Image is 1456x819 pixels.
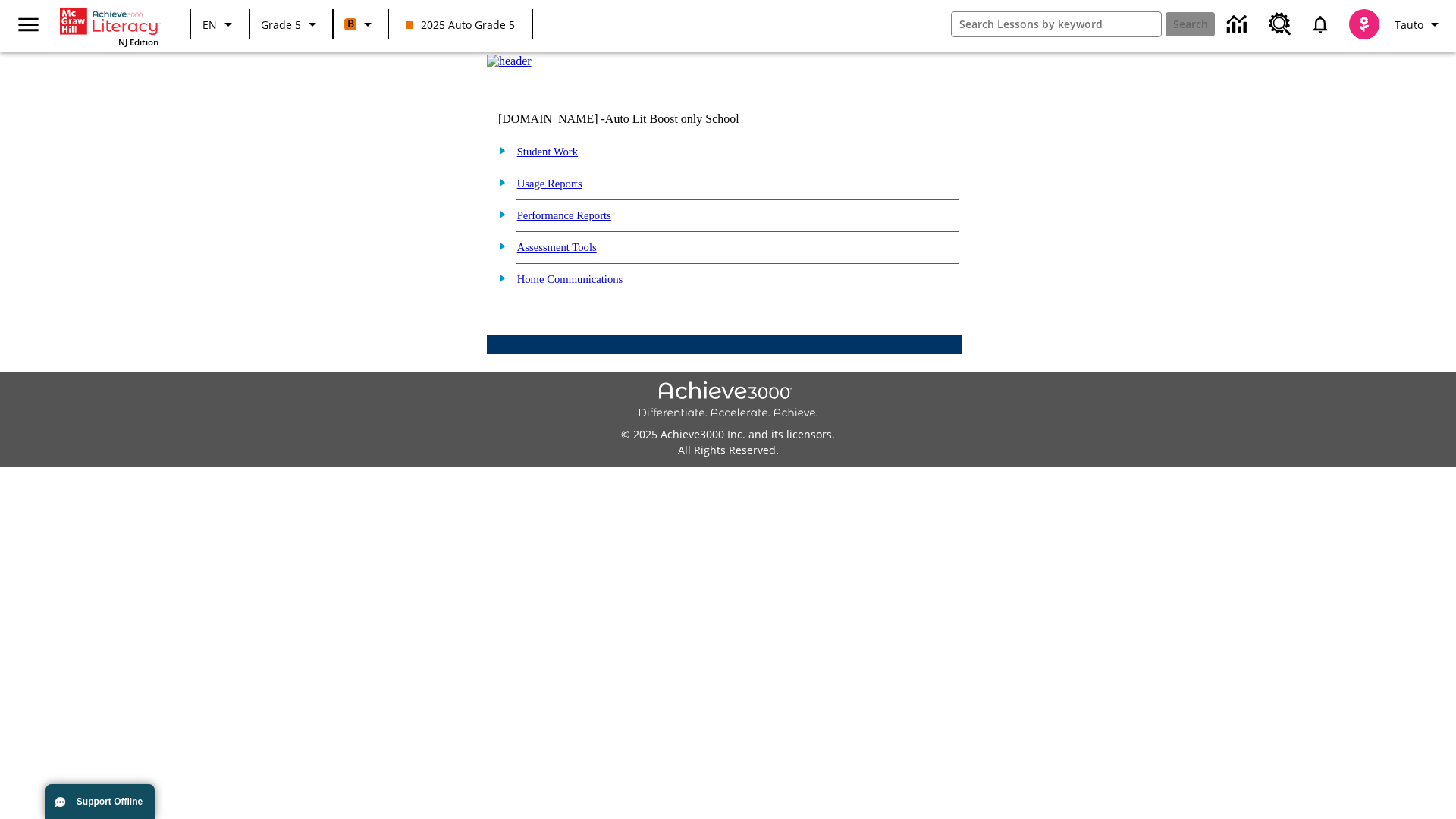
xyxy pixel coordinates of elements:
img: plus.gif [491,143,507,157]
button: Support Offline [45,784,155,819]
span: Support Offline [77,796,143,807]
span: NJ Edition [118,36,158,48]
img: header [487,55,532,68]
img: avatar image [1349,9,1379,39]
a: Data Center [1218,4,1260,45]
button: Grade: Grade 5, Select a grade [255,11,328,38]
nobr: Auto Lit Boost only School [605,112,739,125]
a: Performance Reports [517,209,611,221]
img: plus.gif [491,207,507,221]
span: Grade 5 [261,17,301,33]
img: Achieve3000 Differentiate Accelerate Achieve [638,381,818,420]
button: Select a new avatar [1340,5,1389,44]
a: Resource Center, Will open in new tab [1260,4,1301,45]
span: 2025 Auto Grade 5 [406,17,515,33]
input: search field [952,12,1161,36]
td: [DOMAIN_NAME] - [498,112,777,126]
img: plus.gif [491,271,507,284]
button: Profile/Settings [1389,11,1450,38]
button: Language: EN, Select a language [196,11,244,38]
span: EN [202,17,217,33]
a: Usage Reports [517,177,582,190]
a: Student Work [517,146,578,158]
a: Home Communications [517,273,623,285]
img: plus.gif [491,175,507,189]
a: Assessment Tools [517,241,597,253]
button: Boost Class color is orange. Change class color [338,11,383,38]
img: plus.gif [491,239,507,253]
a: Notifications [1301,5,1340,44]
button: Open side menu [6,2,51,47]
div: Home [60,5,158,48]
span: B [347,14,354,33]
span: Tauto [1395,17,1423,33]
